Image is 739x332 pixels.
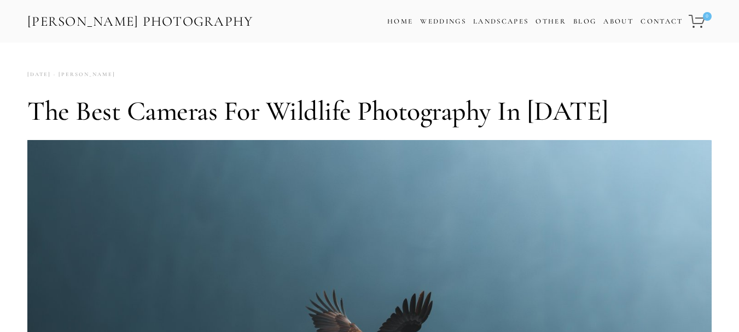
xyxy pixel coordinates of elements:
[603,14,633,30] a: About
[536,17,566,26] a: Other
[27,67,51,82] time: [DATE]
[51,67,115,82] a: [PERSON_NAME]
[387,14,413,30] a: Home
[641,14,683,30] a: Contact
[27,95,712,127] h1: The Best Cameras for Wildlife Photography in [DATE]
[473,17,528,26] a: Landscapes
[573,14,596,30] a: Blog
[26,9,254,34] a: [PERSON_NAME] Photography
[703,12,712,21] span: 0
[687,8,713,34] a: 0 items in cart
[420,17,466,26] a: Weddings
